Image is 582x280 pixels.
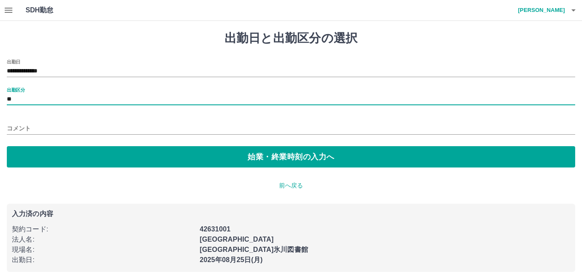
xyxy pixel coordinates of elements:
[7,181,575,190] p: 前へ戻る
[200,236,274,243] b: [GEOGRAPHIC_DATA]
[12,245,195,255] p: 現場名 :
[7,87,25,93] label: 出勤区分
[7,31,575,46] h1: 出勤日と出勤区分の選択
[12,234,195,245] p: 法人名 :
[7,146,575,167] button: 始業・終業時刻の入力へ
[200,256,263,263] b: 2025年08月25日(月)
[200,225,230,233] b: 42631001
[12,255,195,265] p: 出勤日 :
[12,224,195,234] p: 契約コード :
[200,246,308,253] b: [GEOGRAPHIC_DATA]氷川図書館
[12,211,570,217] p: 入力済の内容
[7,58,20,65] label: 出勤日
